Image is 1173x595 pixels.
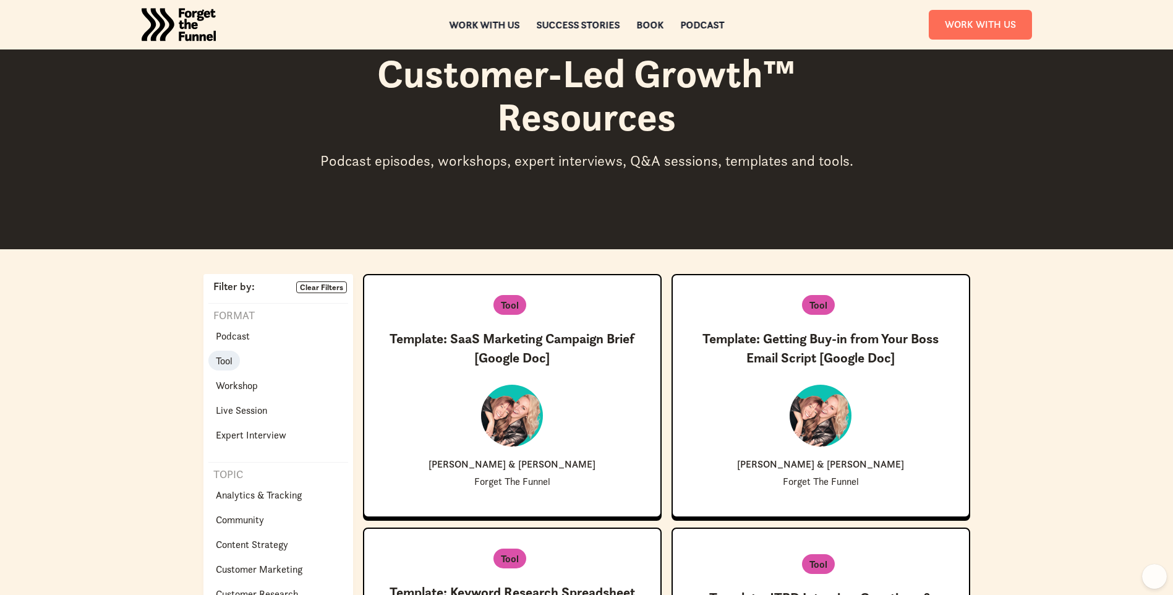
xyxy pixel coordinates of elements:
p: [PERSON_NAME] & [PERSON_NAME] [737,459,904,469]
a: Success Stories [536,20,620,29]
p: Format [208,309,255,323]
a: Tool [208,351,240,370]
h1: Customer-Led Growth™ Resources [309,52,865,139]
p: Forget The Funnel [474,476,550,487]
a: Analytics & Tracking [208,485,309,505]
p: Forget The Funnel [783,476,859,487]
a: Book [636,20,663,29]
a: Content Strategy [208,534,296,554]
a: Live Session [208,400,275,420]
p: Analytics & Tracking [216,487,302,502]
a: Podcast [680,20,724,29]
a: Clear Filters [296,281,347,294]
p: Podcast [216,328,250,343]
a: Community [208,510,271,529]
a: Podcast [208,326,257,346]
a: ToolTemplate: Getting Buy-in from Your Boss Email Script [Google Doc][PERSON_NAME] & [PERSON_NAME... [672,274,970,518]
p: [PERSON_NAME] & [PERSON_NAME] [429,459,595,469]
a: Workshop [208,375,265,395]
a: Work with us [449,20,519,29]
a: Work With Us [929,10,1032,39]
p: Tool [216,353,232,368]
p: Tool [501,551,519,566]
a: ToolTemplate: SaaS Marketing Campaign Brief [Google Doc][PERSON_NAME] & [PERSON_NAME]Forget The F... [363,274,662,518]
div: Podcast episodes, workshops, expert interviews, Q&A sessions, templates and tools. [309,152,865,170]
p: Tool [809,297,827,312]
p: Live Session [216,403,267,417]
p: Tool [501,297,519,312]
h3: Template: SaaS Marketing Campaign Brief [Google Doc] [384,330,641,368]
p: Content Strategy [216,537,288,552]
p: Community [216,512,264,527]
p: Expert Interview [216,427,286,442]
h3: Template: Getting Buy-in from Your Boss Email Script [Google Doc] [693,330,949,368]
p: Customer Marketing [216,562,302,576]
p: Tool [809,557,827,571]
p: Filter by: [208,281,255,293]
a: Expert Interview [208,425,294,445]
a: Customer Marketing [208,559,310,579]
p: Workshop [216,378,258,393]
p: Topic [208,468,243,482]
